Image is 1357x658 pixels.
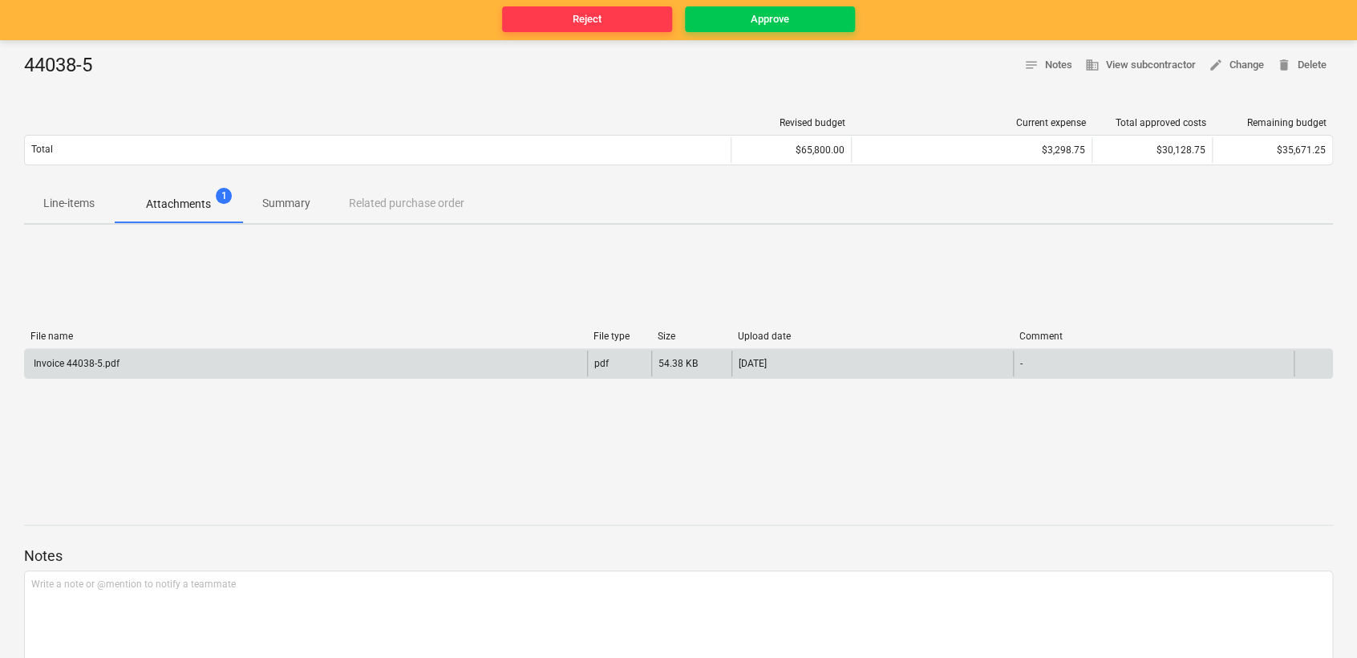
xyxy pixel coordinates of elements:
div: Size [658,331,725,342]
span: delete [1277,58,1291,72]
div: 54.38 KB [658,358,698,369]
span: edit [1209,58,1223,72]
span: $35,671.25 [1277,144,1326,156]
div: $3,298.75 [858,144,1085,156]
button: Change [1202,53,1270,78]
div: Total approved costs [1099,117,1206,128]
button: Delete [1270,53,1333,78]
div: pdf [594,358,609,369]
span: Change [1209,56,1264,75]
div: $30,128.75 [1092,137,1212,163]
div: File name [30,331,581,342]
div: Invoice 44038-5.pdf [31,358,119,369]
p: Line-items [43,195,95,212]
div: Revised budget [738,117,845,128]
button: Approve [685,6,855,32]
p: Notes [24,546,1333,566]
div: Current expense [858,117,1086,128]
span: 1 [216,188,232,204]
p: Summary [262,195,310,212]
div: Upload date [738,331,1007,342]
span: notes [1024,58,1039,72]
button: Notes [1018,53,1079,78]
span: View subcontractor [1085,56,1196,75]
iframe: Chat Widget [1277,581,1357,658]
button: Reject [502,6,672,32]
div: File type [593,331,645,342]
div: 44038-5 [24,53,105,79]
p: Attachments [146,196,211,213]
span: Notes [1024,56,1072,75]
button: View subcontractor [1079,53,1202,78]
div: $65,800.00 [731,137,851,163]
div: Remaining budget [1219,117,1327,128]
div: Reject [573,10,602,29]
div: [DATE] [739,358,767,369]
div: Approve [751,10,789,29]
div: Comment [1019,331,1288,342]
span: business [1085,58,1100,72]
span: Delete [1277,56,1327,75]
div: - [1020,358,1023,369]
p: Total [31,143,53,156]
